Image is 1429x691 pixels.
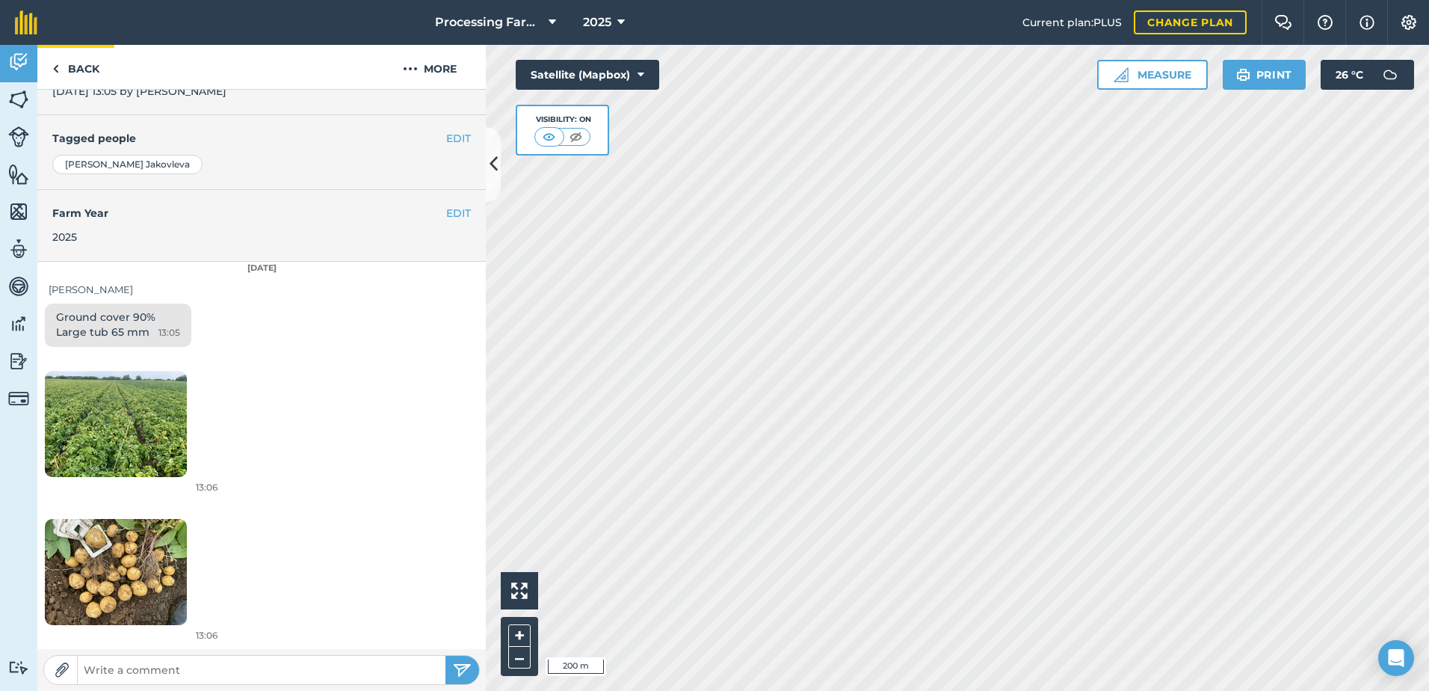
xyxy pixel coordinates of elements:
[8,126,29,147] img: svg+xml;base64,PD94bWwgdmVyc2lvbj0iMS4wIiBlbmNvZGluZz0idXRmLTgiPz4KPCEtLSBHZW5lcmF0b3I6IEFkb2JlIE...
[567,129,585,144] img: svg+xml;base64,PHN2ZyB4bWxucz0iaHR0cDovL3d3dy53My5vcmcvMjAwMC9zdmciIHdpZHRoPSI1MCIgaGVpZ2h0PSI0MC...
[8,275,29,298] img: svg+xml;base64,PD94bWwgdmVyc2lvbj0iMS4wIiBlbmNvZGluZz0idXRmLTgiPz4KPCEtLSBHZW5lcmF0b3I6IEFkb2JlIE...
[8,388,29,409] img: svg+xml;base64,PD94bWwgdmVyc2lvbj0iMS4wIiBlbmNvZGluZz0idXRmLTgiPz4KPCEtLSBHZW5lcmF0b3I6IEFkb2JlIE...
[52,229,471,245] div: 2025
[446,205,471,221] button: EDIT
[374,45,486,89] button: More
[583,13,611,31] span: 2025
[196,628,217,642] span: 13:06
[534,114,591,126] div: Visibility: On
[52,60,59,78] img: svg+xml;base64,PHN2ZyB4bWxucz0iaHR0cDovL3d3dy53My5vcmcvMjAwMC9zdmciIHdpZHRoPSI5IiBoZWlnaHQ9IjI0Ii...
[52,130,471,147] h4: Tagged people
[158,325,180,340] span: 13:05
[1114,67,1129,82] img: Ruler icon
[8,163,29,185] img: svg+xml;base64,PHN2ZyB4bWxucz0iaHR0cDovL3d3dy53My5vcmcvMjAwMC9zdmciIHdpZHRoPSI1NiIgaGVpZ2h0PSI2MC...
[37,262,486,275] div: [DATE]
[52,205,471,221] h4: Farm Year
[45,371,187,477] img: Loading spinner
[1223,60,1306,90] button: Print
[1097,60,1208,90] button: Measure
[1236,66,1250,84] img: svg+xml;base64,PHN2ZyB4bWxucz0iaHR0cDovL3d3dy53My5vcmcvMjAwMC9zdmciIHdpZHRoPSIxOSIgaGVpZ2h0PSIyNC...
[1321,60,1414,90] button: 26 °C
[1400,15,1418,30] img: A cog icon
[52,155,203,174] div: [PERSON_NAME] Jakovleva
[508,624,531,647] button: +
[49,282,475,298] div: [PERSON_NAME]
[511,583,528,599] img: Four arrows, one pointing top left, one top right, one bottom right and the last bottom left
[37,45,114,89] a: Back
[55,663,70,678] img: Paperclip icon
[1134,10,1247,34] a: Change plan
[1316,15,1334,30] img: A question mark icon
[8,313,29,335] img: svg+xml;base64,PD94bWwgdmVyc2lvbj0iMS4wIiBlbmNvZGluZz0idXRmLTgiPz4KPCEtLSBHZW5lcmF0b3I6IEFkb2JlIE...
[196,480,217,494] span: 13:06
[1375,60,1405,90] img: svg+xml;base64,PD94bWwgdmVyc2lvbj0iMS4wIiBlbmNvZGluZz0idXRmLTgiPz4KPCEtLSBHZW5lcmF0b3I6IEFkb2JlIE...
[446,130,471,147] button: EDIT
[45,304,191,347] div: Ground cover 90% Large tub 65 mm
[1274,15,1292,30] img: Two speech bubbles overlapping with the left bubble in the forefront
[8,88,29,111] img: svg+xml;base64,PHN2ZyB4bWxucz0iaHR0cDovL3d3dy53My5vcmcvMjAwMC9zdmciIHdpZHRoPSI1NiIgaGVpZ2h0PSI2MC...
[45,519,187,625] img: Loading spinner
[508,647,531,669] button: –
[15,10,37,34] img: fieldmargin Logo
[1359,13,1374,31] img: svg+xml;base64,PHN2ZyB4bWxucz0iaHR0cDovL3d3dy53My5vcmcvMjAwMC9zdmciIHdpZHRoPSIxNyIgaGVpZ2h0PSIxNy...
[516,60,659,90] button: Satellite (Mapbox)
[1022,14,1122,31] span: Current plan : PLUS
[1336,60,1363,90] span: 26 ° C
[8,350,29,372] img: svg+xml;base64,PD94bWwgdmVyc2lvbj0iMS4wIiBlbmNvZGluZz0idXRmLTgiPz4KPCEtLSBHZW5lcmF0b3I6IEFkb2JlIE...
[1378,640,1414,676] div: Open Intercom Messenger
[435,13,543,31] span: Processing Farms
[453,661,472,679] img: svg+xml;base64,PHN2ZyB4bWxucz0iaHR0cDovL3d3dy53My5vcmcvMjAwMC9zdmciIHdpZHRoPSIyNSIgaGVpZ2h0PSIyNC...
[403,60,418,78] img: svg+xml;base64,PHN2ZyB4bWxucz0iaHR0cDovL3d3dy53My5vcmcvMjAwMC9zdmciIHdpZHRoPSIyMCIgaGVpZ2h0PSIyNC...
[8,660,29,675] img: svg+xml;base64,PD94bWwgdmVyc2lvbj0iMS4wIiBlbmNvZGluZz0idXRmLTgiPz4KPCEtLSBHZW5lcmF0b3I6IEFkb2JlIE...
[540,129,558,144] img: svg+xml;base64,PHN2ZyB4bWxucz0iaHR0cDovL3d3dy53My5vcmcvMjAwMC9zdmciIHdpZHRoPSI1MCIgaGVpZ2h0PSI0MC...
[8,238,29,260] img: svg+xml;base64,PD94bWwgdmVyc2lvbj0iMS4wIiBlbmNvZGluZz0idXRmLTgiPz4KPCEtLSBHZW5lcmF0b3I6IEFkb2JlIE...
[8,51,29,73] img: svg+xml;base64,PD94bWwgdmVyc2lvbj0iMS4wIiBlbmNvZGluZz0idXRmLTgiPz4KPCEtLSBHZW5lcmF0b3I6IEFkb2JlIE...
[8,200,29,223] img: svg+xml;base64,PHN2ZyB4bWxucz0iaHR0cDovL3d3dy53My5vcmcvMjAwMC9zdmciIHdpZHRoPSI1NiIgaGVpZ2h0PSI2MC...
[78,660,445,681] input: Write a comment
